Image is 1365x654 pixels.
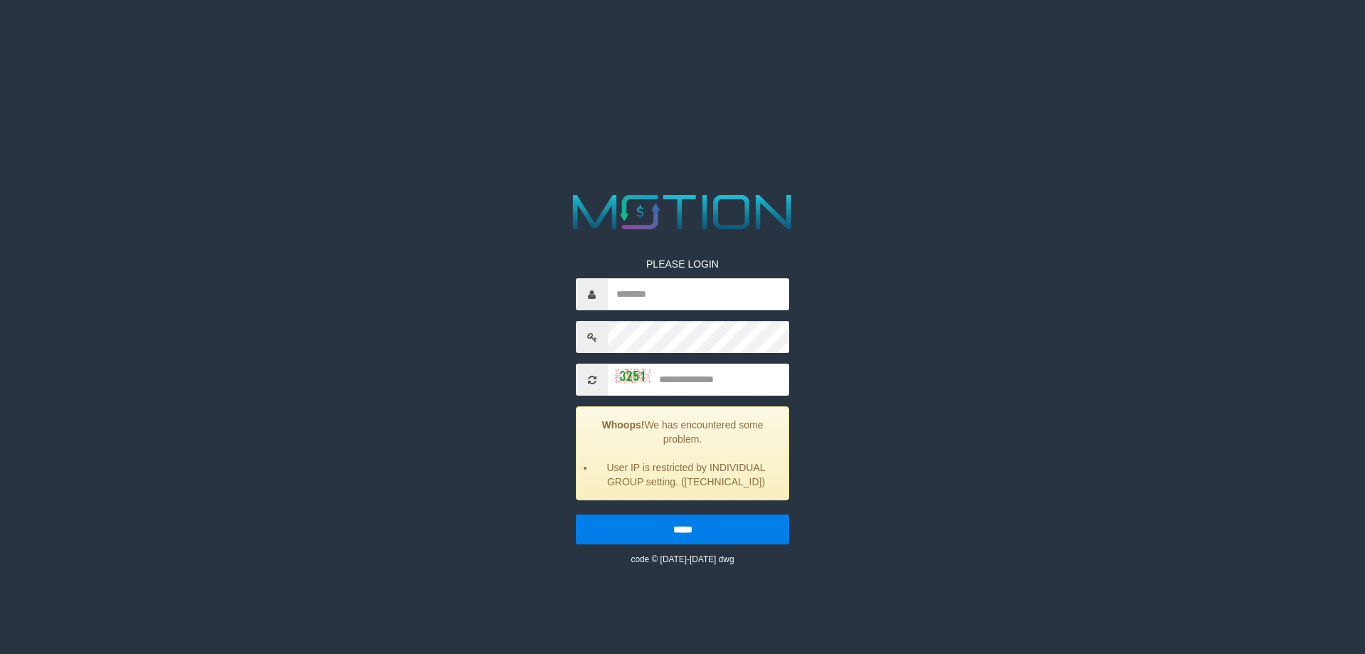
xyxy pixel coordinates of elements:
[563,189,802,236] img: MOTION_logo.png
[615,369,651,383] img: captcha
[576,406,789,500] div: We has encountered some problem.
[602,419,645,431] strong: Whoops!
[576,257,789,271] p: PLEASE LOGIN
[631,554,734,564] small: code © [DATE]-[DATE] dwg
[594,460,778,489] li: User IP is restricted by INDIVIDUAL GROUP setting. ([TECHNICAL_ID])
